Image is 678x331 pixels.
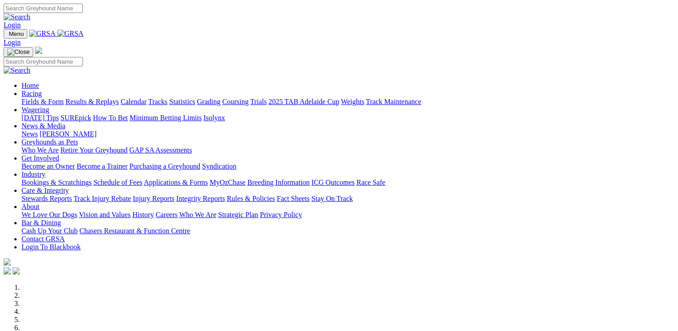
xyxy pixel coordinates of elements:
[22,98,674,106] div: Racing
[65,98,119,105] a: Results & Replays
[277,195,310,202] a: Fact Sheets
[22,90,42,97] a: Racing
[4,29,27,39] button: Toggle navigation
[203,114,225,122] a: Isolynx
[39,130,96,138] a: [PERSON_NAME]
[22,179,91,186] a: Bookings & Scratchings
[22,235,65,243] a: Contact GRSA
[93,179,142,186] a: Schedule of Fees
[148,98,168,105] a: Tracks
[7,48,30,56] img: Close
[4,47,33,57] button: Toggle navigation
[22,98,64,105] a: Fields & Form
[169,98,195,105] a: Statistics
[4,39,21,46] a: Login
[227,195,275,202] a: Rules & Policies
[121,98,147,105] a: Calendar
[4,66,30,74] img: Search
[13,267,20,274] img: twitter.svg
[22,227,78,235] a: Cash Up Your Club
[22,203,39,210] a: About
[22,114,674,122] div: Wagering
[130,114,202,122] a: Minimum Betting Limits
[22,195,674,203] div: Care & Integrity
[268,98,339,105] a: 2025 TAB Adelaide Cup
[35,47,42,54] img: logo-grsa-white.png
[218,211,258,218] a: Strategic Plan
[22,211,674,219] div: About
[22,170,45,178] a: Industry
[22,219,61,226] a: Bar & Dining
[22,82,39,89] a: Home
[93,114,128,122] a: How To Bet
[366,98,421,105] a: Track Maintenance
[4,57,83,66] input: Search
[311,195,353,202] a: Stay On Track
[57,30,84,38] img: GRSA
[22,243,81,251] a: Login To Blackbook
[22,195,72,202] a: Stewards Reports
[22,106,49,113] a: Wagering
[22,211,77,218] a: We Love Our Dogs
[22,122,65,130] a: News & Media
[60,114,91,122] a: SUREpick
[4,4,83,13] input: Search
[250,98,267,105] a: Trials
[4,267,11,274] img: facebook.svg
[22,179,674,187] div: Industry
[22,130,38,138] a: News
[130,146,192,154] a: GAP SA Assessments
[341,98,364,105] a: Weights
[22,114,59,122] a: [DATE] Tips
[77,162,128,170] a: Become a Trainer
[22,162,674,170] div: Get Involved
[79,227,190,235] a: Chasers Restaurant & Function Centre
[311,179,354,186] a: ICG Outcomes
[197,98,220,105] a: Grading
[60,146,128,154] a: Retire Your Greyhound
[22,162,75,170] a: Become an Owner
[4,13,30,21] img: Search
[9,30,24,37] span: Menu
[179,211,216,218] a: Who We Are
[247,179,310,186] a: Breeding Information
[260,211,302,218] a: Privacy Policy
[22,187,69,194] a: Care & Integrity
[22,227,674,235] div: Bar & Dining
[22,146,674,154] div: Greyhounds as Pets
[130,162,200,170] a: Purchasing a Greyhound
[4,21,21,29] a: Login
[176,195,225,202] a: Integrity Reports
[210,179,246,186] a: MyOzChase
[202,162,236,170] a: Syndication
[22,130,674,138] div: News & Media
[144,179,208,186] a: Applications & Forms
[222,98,249,105] a: Coursing
[132,211,154,218] a: History
[73,195,131,202] a: Track Injury Rebate
[155,211,177,218] a: Careers
[4,258,11,266] img: logo-grsa-white.png
[29,30,56,38] img: GRSA
[22,146,59,154] a: Who We Are
[22,138,78,146] a: Greyhounds as Pets
[22,154,59,162] a: Get Involved
[356,179,385,186] a: Race Safe
[133,195,174,202] a: Injury Reports
[79,211,130,218] a: Vision and Values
